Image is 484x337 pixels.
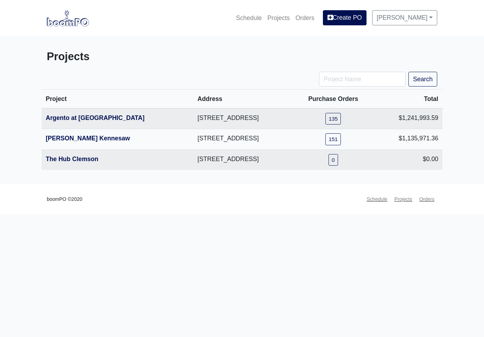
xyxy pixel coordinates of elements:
[375,129,442,150] td: $1,135,971.36
[233,10,265,26] a: Schedule
[46,135,130,142] a: [PERSON_NAME] Kennesaw
[408,72,437,87] button: Search
[325,113,341,125] a: 135
[47,10,89,26] img: boomPO
[325,133,341,145] a: 151
[193,150,292,170] td: [STREET_ADDRESS]
[193,90,292,109] th: Address
[292,90,375,109] th: Purchase Orders
[416,192,437,206] a: Orders
[375,108,442,129] td: $1,241,993.59
[265,10,293,26] a: Projects
[47,195,82,203] small: boomPO ©2020
[364,192,390,206] a: Schedule
[47,50,237,63] h3: Projects
[46,114,145,121] a: Argento at [GEOGRAPHIC_DATA]
[193,108,292,129] td: [STREET_ADDRESS]
[375,150,442,170] td: $0.00
[372,10,437,25] a: [PERSON_NAME]
[391,192,415,206] a: Projects
[329,154,338,166] a: 0
[323,10,367,25] a: Create PO
[293,10,317,26] a: Orders
[375,90,442,109] th: Total
[193,129,292,150] td: [STREET_ADDRESS]
[46,155,98,163] a: The Hub Clemson
[42,90,193,109] th: Project
[319,72,406,87] input: Project Name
